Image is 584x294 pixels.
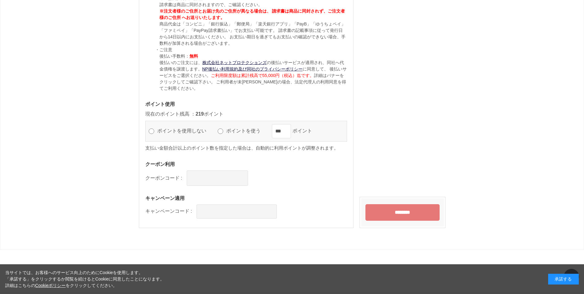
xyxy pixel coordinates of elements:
[159,53,347,92] p: 後払い手数料： 後払いのご注文には、 の後払いサービスが適用され、同社へ代金債権を譲渡します。 に同意して、 後払いサービスをご選択ください。 詳細はバナーをクリックしてご確認下さい。 ご利用者...
[159,21,347,47] p: 商品代金は「コンビニ」「銀行振込」「郵便局」「楽天銀行アプリ」「PayB」「ゆうちょペイ」「ファミペイ」「PayPay請求書払い」でお支払い可能です。 請求書の記載事項に従って発行日から14日以...
[211,73,314,78] span: ご利用限度額は累計残高で55,000円（税込）迄です。
[202,67,303,71] a: NP後払い利用規約及び同社のプライバシーポリシー
[225,128,268,133] label: ポイントを使う
[145,110,347,118] p: 現在のポイント残高 ： ポイント
[159,9,345,20] span: ※注文者様のご住所とお届け先のご住所が異なる場合は、 請求書は商品に同封されず、ご注文者様のご住所 へお送りいたします。
[156,128,213,133] label: ポイントを使用しない
[189,54,198,59] span: 無料
[145,161,347,167] h3: クーポン利用
[35,283,66,288] a: Cookieポリシー
[5,269,165,289] div: 当サイトでは、お客様へのサービス向上のためにCookieを使用します。 「承諾する」をクリックするか閲覧を続けるとCookieに同意したことになります。 詳細はこちらの をクリックしてください。
[145,175,182,181] label: クーポンコード :
[548,274,579,284] div: 承諾する
[145,195,347,201] h3: キャンペーン適用
[196,111,204,116] span: 219
[145,101,347,107] h3: ポイント使用
[145,145,347,152] p: 支払い金額合計以上のポイント数を指定した場合は、自動的に利用ポイントが調整されます。
[202,60,267,65] a: 株式会社ネットプロテクションズ
[291,128,319,133] label: ポイント
[159,2,347,8] p: 請求書は商品に同封されますので、ご確認ください。
[145,208,192,214] label: キャンペーンコード :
